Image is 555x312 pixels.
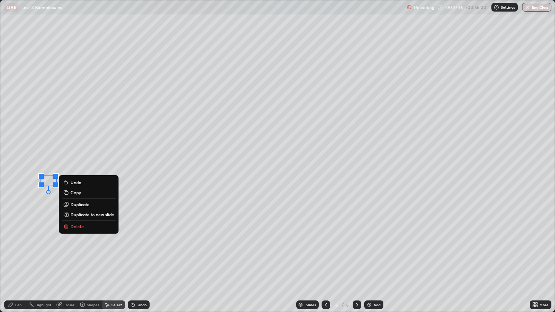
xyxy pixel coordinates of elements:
p: Copy [70,190,81,195]
button: Delete [62,222,116,231]
img: end-class-cross [525,4,530,10]
p: Recording [414,5,434,10]
p: Lec -3 Biomolecules [21,4,62,10]
p: Undo [70,179,81,185]
p: Duplicate [70,201,90,207]
div: / [342,303,344,307]
button: End Class [522,3,551,12]
p: Settings [501,5,515,9]
button: Copy [62,188,116,197]
img: recording.375f2c34.svg [407,4,413,10]
button: Duplicate [62,200,116,209]
div: Slides [306,303,316,307]
div: 6 [345,302,350,308]
div: Pen [15,303,22,307]
div: 6 [333,303,340,307]
div: Select [111,303,122,307]
p: LIVE [7,4,16,10]
p: Duplicate to new slide [70,212,114,217]
div: Add [374,303,380,307]
img: add-slide-button [366,302,372,308]
div: Highlight [35,303,51,307]
div: More [539,303,548,307]
button: Undo [62,178,116,187]
div: Shapes [87,303,99,307]
img: class-settings-icons [494,4,499,10]
div: Undo [138,303,147,307]
p: Delete [70,224,84,229]
button: Duplicate to new slide [62,210,116,219]
div: Eraser [64,303,74,307]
